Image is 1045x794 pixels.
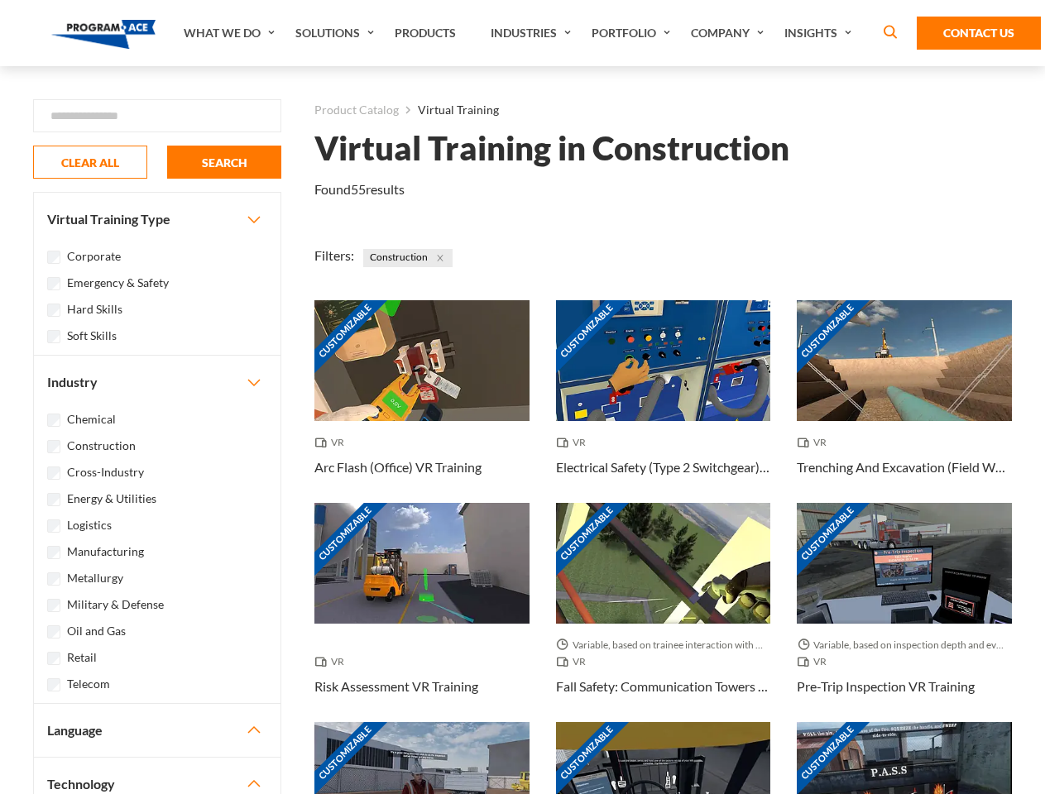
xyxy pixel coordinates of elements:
h3: Electrical Safety (Type 2 Switchgear) VR Training [556,457,771,477]
button: Virtual Training Type [34,193,280,246]
span: VR [314,653,351,670]
nav: breadcrumb [314,99,1012,121]
input: Chemical [47,414,60,427]
input: Metallurgy [47,572,60,586]
span: Variable, based on inspection depth and event interaction. [797,637,1012,653]
input: Oil and Gas [47,625,60,639]
label: Oil and Gas [67,622,126,640]
a: Product Catalog [314,99,399,121]
span: Variable, based on trainee interaction with each section. [556,637,771,653]
input: Telecom [47,678,60,691]
label: Corporate [67,247,121,265]
button: Industry [34,356,280,409]
input: Cross-Industry [47,466,60,480]
label: Energy & Utilities [67,490,156,508]
label: Logistics [67,516,112,534]
label: Manufacturing [67,543,144,561]
a: Customizable Thumbnail - Risk Assessment VR Training VR Risk Assessment VR Training [314,503,530,722]
em: 55 [351,181,366,197]
span: Filters: [314,247,354,263]
input: Construction [47,440,60,453]
span: Construction [363,249,453,267]
input: Manufacturing [47,546,60,559]
label: Telecom [67,675,110,693]
span: VR [797,434,833,451]
span: VR [556,653,592,670]
a: Customizable Thumbnail - Pre-Trip Inspection VR Training Variable, based on inspection depth and ... [797,503,1012,722]
h3: Trenching And Excavation (Field Work) VR Training [797,457,1012,477]
label: Hard Skills [67,300,122,318]
label: Chemical [67,410,116,428]
input: Retail [47,652,60,665]
img: Program-Ace [51,20,156,49]
input: Logistics [47,519,60,533]
p: Found results [314,179,405,199]
input: Military & Defense [47,599,60,612]
a: Customizable Thumbnail - Arc Flash (Office) VR Training VR Arc Flash (Office) VR Training [314,300,530,503]
label: Cross-Industry [67,463,144,481]
label: Soft Skills [67,327,117,345]
h3: Arc Flash (Office) VR Training [314,457,482,477]
input: Hard Skills [47,304,60,317]
h3: Fall Safety: Communication Towers VR Training [556,677,771,696]
a: Customizable Thumbnail - Trenching And Excavation (Field Work) VR Training VR Trenching And Excav... [797,300,1012,503]
span: VR [556,434,592,451]
label: Construction [67,437,136,455]
input: Corporate [47,251,60,264]
input: Energy & Utilities [47,493,60,506]
button: CLEAR ALL [33,146,147,179]
input: Emergency & Safety [47,277,60,290]
h3: Pre-Trip Inspection VR Training [797,677,975,696]
button: Close [431,249,449,267]
a: Contact Us [917,17,1041,50]
label: Metallurgy [67,569,123,587]
span: VR [314,434,351,451]
label: Military & Defense [67,595,164,614]
label: Retail [67,648,97,667]
label: Emergency & Safety [67,274,169,292]
a: Customizable Thumbnail - Electrical Safety (Type 2 Switchgear) VR Training VR Electrical Safety (... [556,300,771,503]
button: Language [34,704,280,757]
input: Soft Skills [47,330,60,343]
li: Virtual Training [399,99,499,121]
span: VR [797,653,833,670]
h3: Risk Assessment VR Training [314,677,478,696]
h1: Virtual Training in Construction [314,134,789,163]
a: Customizable Thumbnail - Fall Safety: Communication Towers VR Training Variable, based on trainee... [556,503,771,722]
